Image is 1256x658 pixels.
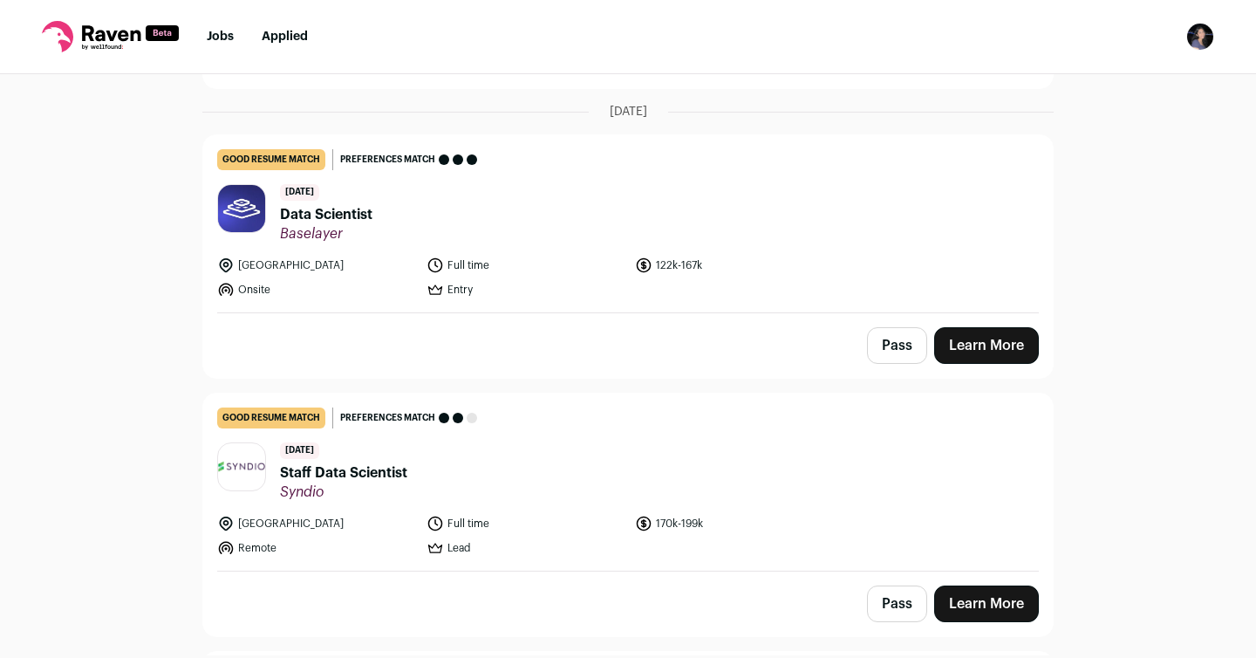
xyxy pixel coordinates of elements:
[207,31,234,43] a: Jobs
[217,515,416,532] li: [GEOGRAPHIC_DATA]
[218,185,265,232] img: 6184b52997b2e780bc0c092b1898ecef9e74a1caaa7e4ade807eaf5a462aa364.jpg
[280,463,407,483] span: Staff Data Scientist
[427,257,625,274] li: Full time
[280,442,319,459] span: [DATE]
[340,409,435,427] span: Preferences match
[217,281,416,298] li: Onsite
[280,225,372,243] span: Baselayer
[934,586,1039,622] a: Learn More
[217,149,325,170] div: good resume match
[635,257,834,274] li: 122k-167k
[340,151,435,168] span: Preferences match
[218,461,265,473] img: 317966e49cb584df873cd5f29c7d167f491c7d1192895415113d79d93494061b
[867,327,927,364] button: Pass
[203,135,1053,312] a: good resume match Preferences match [DATE] Data Scientist Baselayer [GEOGRAPHIC_DATA] Full time 1...
[280,483,407,501] span: Syndio
[280,204,372,225] span: Data Scientist
[217,257,416,274] li: [GEOGRAPHIC_DATA]
[262,31,308,43] a: Applied
[203,394,1053,571] a: good resume match Preferences match [DATE] Staff Data Scientist Syndio [GEOGRAPHIC_DATA] Full tim...
[427,515,625,532] li: Full time
[427,539,625,557] li: Lead
[280,184,319,201] span: [DATE]
[427,281,625,298] li: Entry
[1186,23,1214,51] button: Open dropdown
[217,539,416,557] li: Remote
[635,515,834,532] li: 170k-199k
[610,103,647,120] span: [DATE]
[217,408,325,428] div: good resume match
[867,586,927,622] button: Pass
[1186,23,1214,51] img: 18611062-medium_jpg
[934,327,1039,364] a: Learn More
